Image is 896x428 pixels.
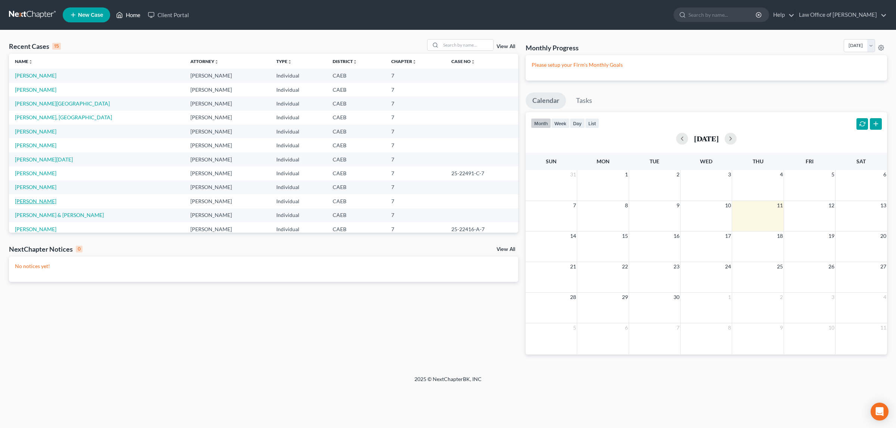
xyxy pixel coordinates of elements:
[673,293,680,302] span: 30
[776,201,784,210] span: 11
[569,170,577,179] span: 31
[532,61,881,69] p: Please setup your Firm's Monthly Goals
[880,232,887,240] span: 20
[385,208,445,222] td: 7
[270,208,327,222] td: Individual
[327,208,386,222] td: CAEB
[621,293,629,302] span: 29
[569,232,577,240] span: 14
[753,158,763,164] span: Thu
[184,208,270,222] td: [PERSON_NAME]
[15,128,56,135] a: [PERSON_NAME]
[385,125,445,138] td: 7
[15,156,73,163] a: [PERSON_NAME][DATE]
[883,293,887,302] span: 4
[621,232,629,240] span: 15
[270,152,327,166] td: Individual
[327,125,386,138] td: CAEB
[856,158,866,164] span: Sat
[385,152,445,166] td: 7
[880,323,887,332] span: 11
[15,59,33,64] a: Nameunfold_more
[184,138,270,152] td: [PERSON_NAME]
[624,170,629,179] span: 1
[270,138,327,152] td: Individual
[385,138,445,152] td: 7
[327,166,386,180] td: CAEB
[184,166,270,180] td: [PERSON_NAME]
[15,142,56,148] a: [PERSON_NAME]
[15,86,56,93] a: [PERSON_NAME]
[724,201,732,210] span: 10
[569,293,577,302] span: 28
[385,111,445,125] td: 7
[385,180,445,194] td: 7
[776,232,784,240] span: 18
[28,60,33,64] i: unfold_more
[769,8,794,22] a: Help
[353,60,357,64] i: unfold_more
[184,69,270,82] td: [PERSON_NAME]
[451,59,475,64] a: Case Nounfold_more
[546,158,557,164] span: Sun
[621,262,629,271] span: 22
[15,72,56,79] a: [PERSON_NAME]
[445,166,518,180] td: 25-22491-C-7
[385,83,445,97] td: 7
[569,92,599,109] a: Tasks
[327,69,386,82] td: CAEB
[327,138,386,152] td: CAEB
[270,180,327,194] td: Individual
[52,43,61,50] div: 15
[270,69,327,82] td: Individual
[673,232,680,240] span: 16
[779,170,784,179] span: 4
[694,135,719,142] h2: [DATE]
[779,323,784,332] span: 9
[15,100,110,107] a: [PERSON_NAME][GEOGRAPHIC_DATA]
[676,170,680,179] span: 2
[385,97,445,110] td: 7
[184,152,270,166] td: [PERSON_NAME]
[673,262,680,271] span: 23
[287,60,292,64] i: unfold_more
[15,198,56,204] a: [PERSON_NAME]
[551,118,570,128] button: week
[15,212,104,218] a: [PERSON_NAME] & [PERSON_NAME]
[828,323,835,332] span: 10
[184,125,270,138] td: [PERSON_NAME]
[327,180,386,194] td: CAEB
[184,180,270,194] td: [PERSON_NAME]
[76,246,83,252] div: 0
[676,323,680,332] span: 7
[883,170,887,179] span: 6
[15,226,56,232] a: [PERSON_NAME]
[795,8,887,22] a: Law Office of [PERSON_NAME]
[624,323,629,332] span: 6
[624,201,629,210] span: 8
[112,8,144,22] a: Home
[385,194,445,208] td: 7
[526,43,579,52] h3: Monthly Progress
[871,403,889,421] div: Open Intercom Messenger
[391,59,417,64] a: Chapterunfold_more
[270,97,327,110] td: Individual
[270,194,327,208] td: Individual
[327,111,386,125] td: CAEB
[776,262,784,271] span: 25
[806,158,813,164] span: Fri
[445,222,518,236] td: 25-22416-A-7
[441,40,493,50] input: Search by name...
[270,111,327,125] td: Individual
[327,97,386,110] td: CAEB
[727,323,732,332] span: 8
[15,114,112,120] a: [PERSON_NAME], [GEOGRAPHIC_DATA]
[569,262,577,271] span: 21
[15,184,56,190] a: [PERSON_NAME]
[276,59,292,64] a: Typeunfold_more
[78,12,103,18] span: New Case
[831,170,835,179] span: 5
[184,222,270,236] td: [PERSON_NAME]
[724,232,732,240] span: 17
[385,222,445,236] td: 7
